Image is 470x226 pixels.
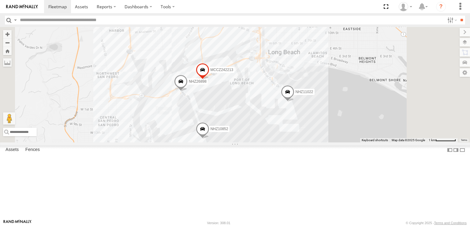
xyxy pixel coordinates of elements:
a: Terms and Conditions [434,221,467,225]
div: Version: 308.01 [207,221,230,225]
label: Fences [22,146,43,154]
span: Map data ©2025 Google [392,138,425,142]
button: Map Scale: 1 km per 63 pixels [427,138,458,142]
label: Map Settings [460,68,470,77]
label: Assets [2,146,22,154]
img: rand-logo.svg [6,5,38,9]
label: Dock Summary Table to the Right [453,145,459,154]
button: Zoom out [3,38,12,47]
button: Keyboard shortcuts [362,138,388,142]
a: Visit our Website [3,220,32,226]
span: NHZ10852 [211,126,228,131]
i: ? [436,2,446,12]
label: Search Query [13,16,18,24]
span: 1 km [429,138,435,142]
button: Drag Pegman onto the map to open Street View [3,112,15,125]
a: Terms (opens in new tab) [461,139,467,141]
span: MCCZ242213 [211,68,233,72]
label: Measure [3,58,12,67]
label: Hide Summary Table [459,145,465,154]
div: Zulema McIntosch [397,2,414,11]
div: © Copyright 2025 - [406,221,467,225]
label: Dock Summary Table to the Left [447,145,453,154]
button: Zoom in [3,30,12,38]
button: Zoom Home [3,47,12,55]
label: Search Filter Options [445,16,458,24]
span: NHZ26898 [189,79,207,83]
span: NHZ11022 [296,89,313,94]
